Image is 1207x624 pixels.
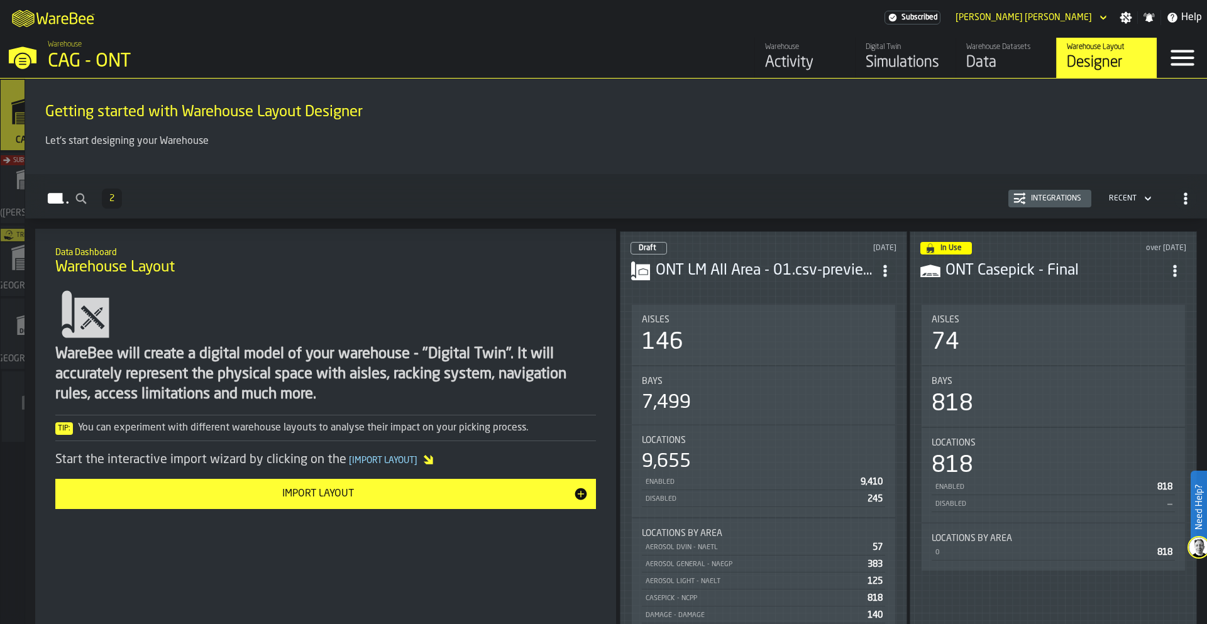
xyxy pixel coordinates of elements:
[932,391,973,417] div: 818
[956,38,1056,78] a: link-to-/wh/i/81126f66-c9dd-4fd0-bd4b-ffd618919ba4/data
[642,451,691,473] div: 9,655
[55,245,596,258] h2: Sub Title
[642,572,885,589] div: StatList-item-AEROSOL LIGHT - NAELT
[932,315,959,325] span: Aisles
[922,305,1185,365] div: stat-Aisles
[48,40,82,49] span: Warehouse
[644,561,863,569] div: AEROSOL GENERAL - NAEGP
[1,226,71,298] a: link-to-/wh/i/b8e8645a-5c77-43f4-8135-27e3a4d97801/simulations
[934,483,1152,491] div: Enabled
[922,428,1185,522] div: stat-Locations
[885,11,940,25] a: link-to-/wh/i/81126f66-c9dd-4fd0-bd4b-ffd618919ba4/settings/billing
[1104,191,1154,206] div: DropdownMenuValue-4
[642,528,722,539] span: Locations by Area
[45,100,1187,102] h2: Sub Title
[13,135,58,145] span: CAG - ONT
[1157,548,1172,557] span: 818
[1026,194,1086,203] div: Integrations
[932,438,1175,448] div: Title
[866,43,945,52] div: Digital Twin
[631,242,667,255] div: status-0 2
[642,376,663,386] span: Bays
[932,534,1175,544] div: Title
[966,43,1046,52] div: Warehouse Datasets
[934,549,1152,557] div: 0
[644,611,863,620] div: DAMAGE - DAMAGE
[932,330,959,355] div: 74
[901,13,937,22] span: Subscribed
[63,486,573,501] div: Import Layout
[97,189,127,209] div: ButtonLoadMore-Load More-Prev-First-Last
[642,376,885,386] div: Title
[868,560,883,569] span: 383
[642,435,885,446] div: Title
[642,315,670,325] span: Aisles
[932,438,976,448] span: Locations
[45,102,363,123] span: Getting started with Warehouse Layout Designer
[25,79,1207,174] div: ItemListCard-
[656,261,874,281] h3: ONT LM All Area - 01.csv-preview-2024-06-27
[1008,190,1091,207] button: button-Integrations
[642,435,686,446] span: Locations
[1157,38,1207,78] label: button-toggle-Menu
[644,594,863,603] div: CASEPICK - NCPP
[13,157,43,164] span: Subscribe
[642,391,691,414] div: 7,499
[35,89,1197,134] div: title-Getting started with Warehouse Layout Designer
[868,495,883,503] span: 245
[922,366,1185,427] div: stat-Bays
[642,589,885,606] div: StatList-item-CASEPICK - NCPP
[885,11,940,25] div: Menu Subscription
[642,606,885,623] div: StatList-item-DAMAGE - DAMAGE
[855,38,956,78] a: link-to-/wh/i/81126f66-c9dd-4fd0-bd4b-ffd618919ba4/simulations
[642,539,885,556] div: StatList-item-AEROSOL DVIN - NAETL
[1157,483,1172,491] span: 818
[783,244,897,253] div: Updated: 4/25/2025, 11:16:51 AM Created: 6/27/2024, 2:09:43 PM
[966,53,1046,73] div: Data
[414,456,417,465] span: ]
[932,453,973,478] div: 818
[1081,244,1187,253] div: Updated: 5/9/2024, 1:36:08 PM Created: 5/9/2024, 1:35:49 PM
[45,134,1187,149] p: Let's start designing your Warehouse
[55,451,596,469] div: Start the interactive import wizard by clicking on the
[632,366,895,424] div: stat-Bays
[55,420,596,435] div: You can experiment with different warehouse layouts to analyse their impact on your picking process.
[945,261,1164,281] h3: ONT Casepick - Final
[951,10,1110,25] div: DropdownMenuValue-Tapankumar Kanubhai Meghani MEGHANI
[1,153,71,226] a: link-to-/wh/i/dbcf2930-f09f-4140-89fc-d1e1c3a767ca/simulations
[109,194,114,203] span: 2
[932,495,1175,512] div: StatList-item-Disabled
[642,528,885,539] div: Title
[25,174,1207,219] h2: button-Layouts
[346,456,420,465] span: Import Layout
[644,478,856,486] div: Enabled
[1192,472,1206,542] label: Need Help?
[932,376,1175,386] div: Title
[861,478,883,486] span: 9,410
[920,242,972,255] div: status-4 2
[920,302,1186,573] section: card-LayoutDashboardCard
[934,500,1162,508] div: Disabled
[1067,43,1147,52] div: Warehouse Layout
[956,13,1092,23] div: DropdownMenuValue-Tapankumar Kanubhai Meghani MEGHANI
[868,611,883,620] span: 140
[642,315,885,325] div: Title
[868,594,883,603] span: 818
[1161,10,1207,25] label: button-toggle-Help
[868,577,883,586] span: 125
[932,315,1175,325] div: Title
[644,577,863,586] div: AEROSOL LIGHT - NAELT
[754,38,855,78] a: link-to-/wh/i/81126f66-c9dd-4fd0-bd4b-ffd618919ba4/feed/
[644,495,863,503] div: Disabled
[932,534,1012,544] span: Locations by Area
[642,556,885,572] div: StatList-item-AEROSOL GENERAL - NAEGP
[1167,500,1172,508] span: —
[45,239,606,284] div: title-Warehouse Layout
